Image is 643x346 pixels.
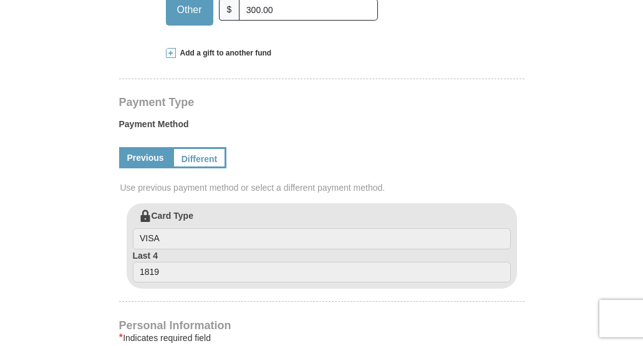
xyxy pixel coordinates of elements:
label: Last 4 [133,249,511,283]
h4: Payment Type [119,97,525,107]
span: Use previous payment method or select a different payment method. [120,181,526,194]
span: Other [171,1,208,19]
div: Indicates required field [119,330,525,345]
label: Card Type [133,209,511,249]
a: Different [172,147,227,168]
a: Previous [119,147,172,168]
input: Card Type [133,228,511,249]
h4: Personal Information [119,320,525,330]
span: Add a gift to another fund [176,48,272,59]
label: Payment Method [119,118,525,137]
input: Last 4 [133,262,511,283]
